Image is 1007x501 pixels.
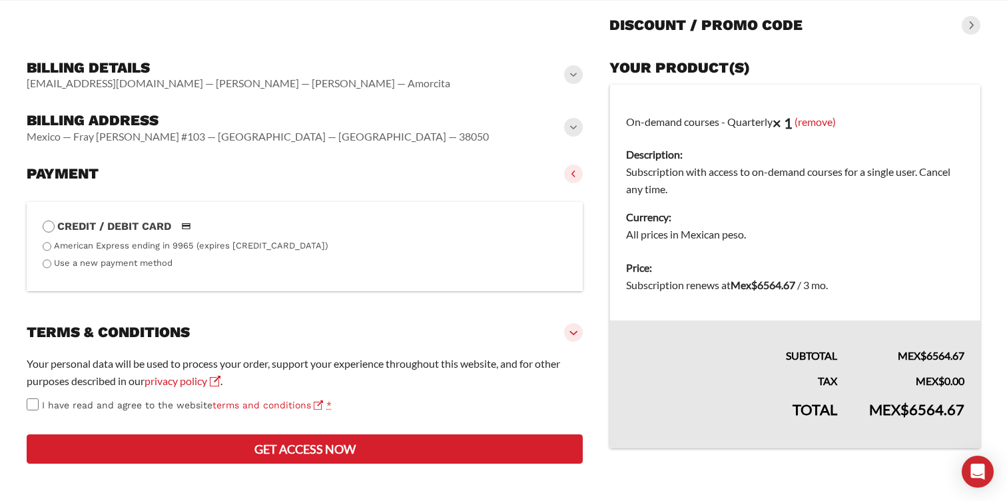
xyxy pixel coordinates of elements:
[626,226,964,243] dd: All prices in Mexican peso.
[27,434,583,464] button: Get access now
[27,323,190,342] h3: Terms & conditions
[626,259,964,276] dt: Price:
[916,374,964,387] bdi: 0.00
[898,349,964,362] bdi: 6564.67
[27,77,450,90] vaadin-horizontal-layout: [EMAIL_ADDRESS][DOMAIN_NAME] — [PERSON_NAME] — [PERSON_NAME] — Amorcita
[174,219,198,235] img: Credit / Debit Card
[773,114,793,132] strong: × 1
[145,374,220,387] a: privacy policy
[27,398,39,410] input: I have read and agree to the websiteterms and conditions *
[326,400,332,410] abbr: required
[43,221,55,233] input: Credit / Debit CardCredit / Debit Card
[27,165,99,183] h3: Payment
[27,111,489,130] h3: Billing address
[869,400,964,418] bdi: 6564.67
[626,209,964,226] dt: Currency:
[962,456,994,488] div: Open Intercom Messenger
[610,85,980,251] td: On-demand courses - Quarterly
[610,364,853,390] th: Tax
[42,400,323,410] span: I have read and agree to the website
[610,390,853,448] th: Total
[731,278,757,291] span: Mex$
[626,278,828,291] span: Subscription renews at .
[916,374,944,387] span: Mex$
[27,130,489,143] vaadin-horizontal-layout: Mexico — Fray [PERSON_NAME] #103 — [GEOGRAPHIC_DATA] — [GEOGRAPHIC_DATA] — 38050
[869,400,909,418] span: Mex$
[54,241,328,250] label: American Express ending in 9965 (expires [CREDIT_CARD_DATA])
[27,59,450,77] h3: Billing details
[212,400,323,410] a: terms and conditions
[898,349,926,362] span: Mex$
[610,320,853,364] th: Subtotal
[27,355,583,390] p: Your personal data will be used to process your order, support your experience throughout this we...
[626,163,964,198] dd: Subscription with access to on-demand courses for a single user. Cancel any time.
[609,16,803,35] h3: Discount / promo code
[797,278,826,291] span: / 3 mo
[54,258,172,268] label: Use a new payment method
[626,146,964,163] dt: Description:
[795,115,836,128] a: (remove)
[43,218,567,235] label: Credit / Debit Card
[731,278,795,291] bdi: 6564.67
